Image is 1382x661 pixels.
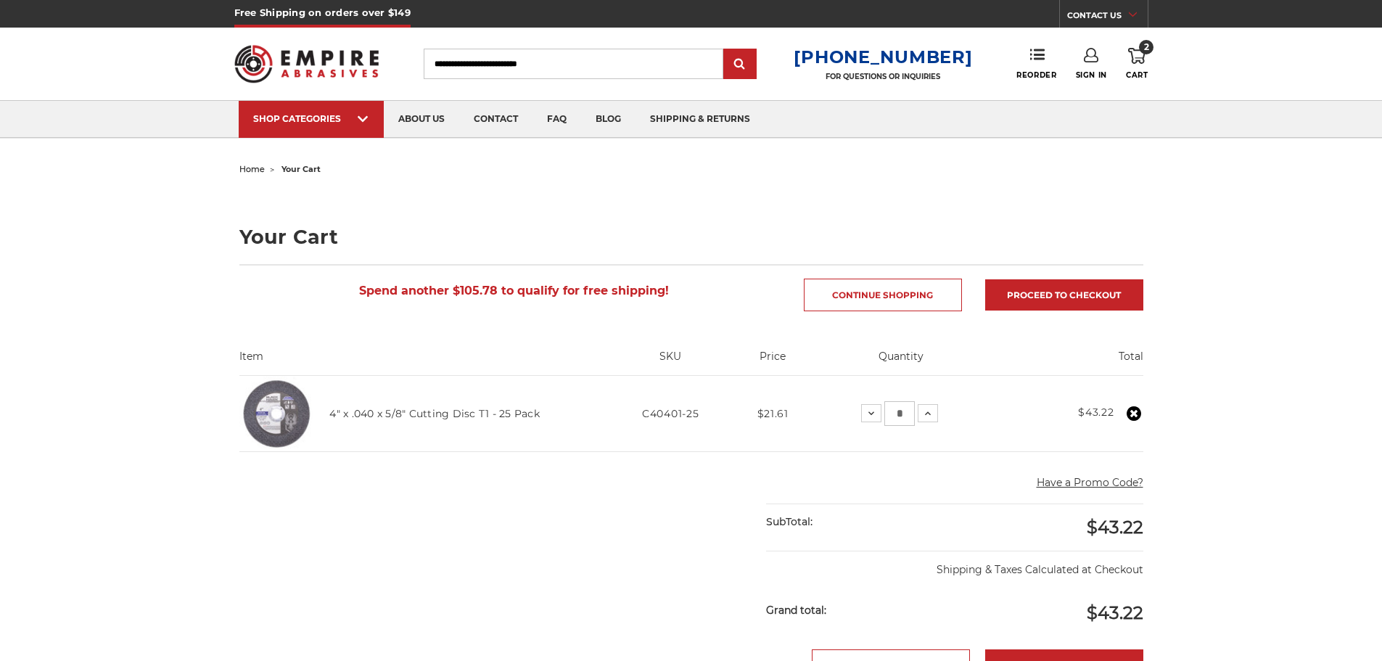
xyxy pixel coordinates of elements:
[329,407,540,420] a: 4" x .040 x 5/8" Cutting Disc T1 - 25 Pack
[642,407,699,420] span: C40401-25
[253,113,369,124] div: SHOP CATEGORIES
[1037,475,1143,490] button: Have a Promo Code?
[804,279,962,311] a: Continue Shopping
[1078,406,1114,419] strong: $43.22
[725,50,754,79] input: Submit
[884,401,915,426] input: 4" x .040 x 5/8" Cutting Disc T1 - 25 Pack Quantity:
[1087,517,1143,538] span: $43.22
[1126,48,1148,80] a: 2 Cart
[239,227,1143,247] h1: Your Cart
[384,101,459,138] a: about us
[1067,7,1148,28] a: CONTACT US
[604,349,736,375] th: SKU
[985,279,1143,311] a: Proceed to checkout
[281,164,321,174] span: your cart
[1126,70,1148,80] span: Cart
[1076,70,1107,80] span: Sign In
[1016,70,1056,80] span: Reorder
[809,349,992,375] th: Quantity
[239,349,605,375] th: Item
[1016,48,1056,79] a: Reorder
[239,376,315,451] img: 4 inch cut off wheel for angle grinder
[766,551,1143,578] p: Shipping & Taxes Calculated at Checkout
[532,101,581,138] a: faq
[459,101,532,138] a: contact
[359,284,669,297] span: Spend another $105.78 to qualify for free shipping!
[992,349,1143,375] th: Total
[1139,40,1153,54] span: 2
[636,101,765,138] a: shipping & returns
[766,604,826,617] strong: Grand total:
[794,46,972,67] a: [PHONE_NUMBER]
[757,407,789,420] span: $21.61
[794,72,972,81] p: FOR QUESTIONS OR INQUIRIES
[766,504,955,540] div: SubTotal:
[239,164,265,174] a: home
[234,36,379,92] img: Empire Abrasives
[736,349,809,375] th: Price
[581,101,636,138] a: blog
[1087,602,1143,623] span: $43.22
